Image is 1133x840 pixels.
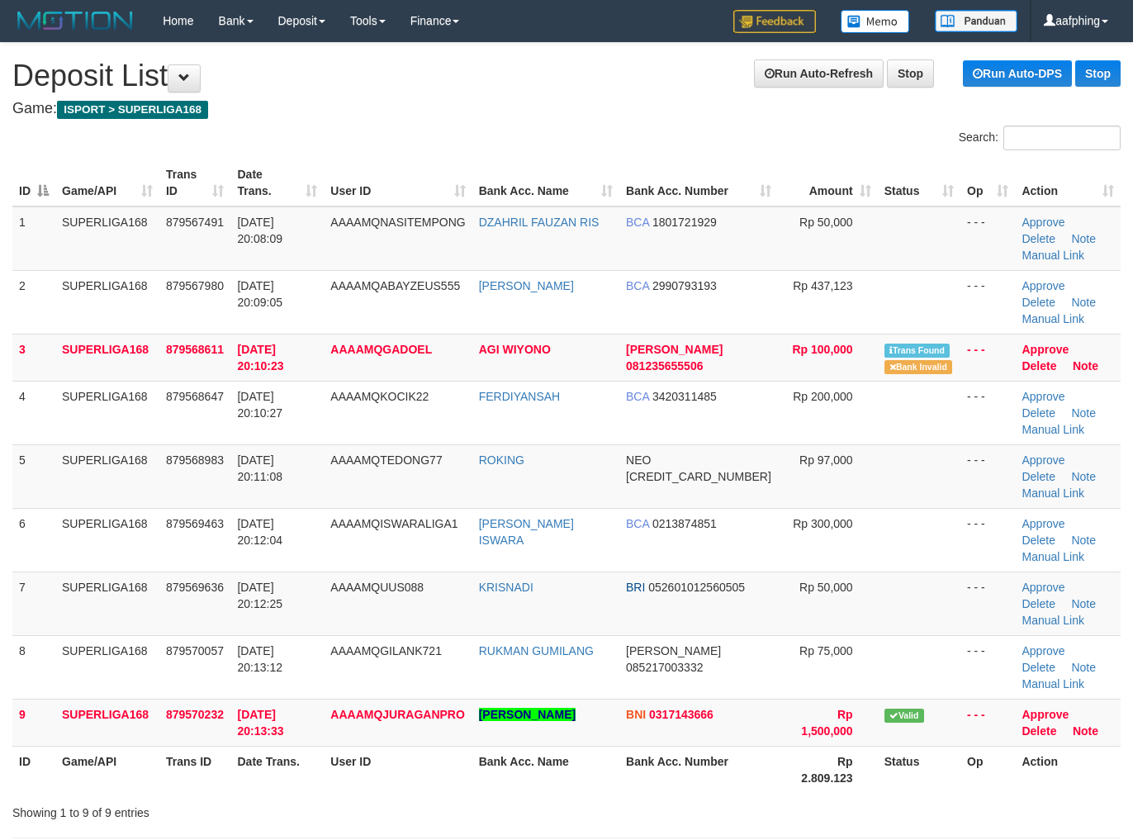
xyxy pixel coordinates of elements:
span: [DATE] 20:13:12 [237,644,282,674]
th: Status: activate to sort column ascending [878,159,960,206]
span: Rp 50,000 [799,216,853,229]
th: Status [878,746,960,793]
span: [PERSON_NAME] [626,343,723,356]
span: Copy 5859457154179199 to clipboard [626,470,771,483]
a: Note [1071,661,1096,674]
a: Run Auto-DPS [963,60,1072,87]
span: Copy 081235655506 to clipboard [626,359,703,373]
span: Valid transaction [884,709,924,723]
td: SUPERLIGA168 [55,508,159,572]
a: Delete [1022,470,1055,483]
img: MOTION_logo.png [12,8,138,33]
a: FERDIYANSAH [479,390,561,403]
h1: Deposit List [12,59,1121,93]
th: Op: activate to sort column ascending [960,159,1015,206]
th: User ID [324,746,472,793]
td: SUPERLIGA168 [55,270,159,334]
a: Delete [1022,534,1055,547]
label: Search: [959,126,1121,150]
td: - - - [960,635,1015,699]
span: Rp 1,500,000 [801,708,852,738]
th: Date Trans. [230,746,324,793]
td: - - - [960,381,1015,444]
td: 5 [12,444,55,508]
span: BNI [626,708,646,721]
a: Note [1073,724,1098,738]
a: Approve [1022,708,1069,721]
span: Rp 97,000 [799,453,853,467]
span: AAAAMQTEDONG77 [330,453,442,467]
td: - - - [960,508,1015,572]
a: Run Auto-Refresh [754,59,884,88]
a: Note [1071,597,1096,610]
img: Feedback.jpg [733,10,816,33]
a: Approve [1022,216,1064,229]
td: 3 [12,334,55,381]
span: AAAAMQGILANK721 [330,644,442,657]
a: Note [1073,359,1098,373]
span: Rp 50,000 [799,581,853,594]
span: 879569463 [166,517,224,530]
span: BCA [626,216,649,229]
a: Approve [1022,279,1064,292]
span: Copy 052601012560505 to clipboard [648,581,745,594]
td: SUPERLIGA168 [55,699,159,746]
th: Bank Acc. Number [619,746,778,793]
td: SUPERLIGA168 [55,206,159,271]
span: BCA [626,517,649,530]
th: ID [12,746,55,793]
td: SUPERLIGA168 [55,635,159,699]
a: Manual Link [1022,249,1084,262]
td: SUPERLIGA168 [55,444,159,508]
th: ID: activate to sort column descending [12,159,55,206]
span: 879570232 [166,708,224,721]
th: Bank Acc. Name: activate to sort column ascending [472,159,619,206]
span: [DATE] 20:13:33 [237,708,283,738]
span: BRI [626,581,645,594]
a: Manual Link [1022,614,1084,627]
span: Copy 2990793193 to clipboard [652,279,717,292]
td: 1 [12,206,55,271]
a: Delete [1022,724,1056,738]
td: - - - [960,572,1015,635]
span: Copy 0213874851 to clipboard [652,517,717,530]
a: RUKMAN GUMILANG [479,644,594,657]
a: Note [1071,232,1096,245]
a: Manual Link [1022,312,1084,325]
a: Approve [1022,581,1064,594]
a: Note [1071,406,1096,420]
td: SUPERLIGA168 [55,572,159,635]
a: Approve [1022,644,1064,657]
th: Bank Acc. Number: activate to sort column ascending [619,159,778,206]
img: Button%20Memo.svg [841,10,910,33]
span: AAAAMQNASITEMPONG [330,216,465,229]
a: Delete [1022,661,1055,674]
span: Similar transaction found [884,344,950,358]
td: SUPERLIGA168 [55,381,159,444]
a: AGI WIYONO [479,343,551,356]
span: 879568983 [166,453,224,467]
a: Approve [1022,453,1064,467]
a: [PERSON_NAME] ISWARA [479,517,574,547]
span: [DATE] 20:11:08 [237,453,282,483]
span: Rp 75,000 [799,644,853,657]
th: User ID: activate to sort column ascending [324,159,472,206]
a: Delete [1022,359,1056,373]
span: Copy 1801721929 to clipboard [652,216,717,229]
span: Bank is not match [884,360,952,374]
td: - - - [960,270,1015,334]
span: Rp 200,000 [793,390,852,403]
a: KRISNADI [479,581,533,594]
th: Amount: activate to sort column ascending [778,159,878,206]
td: - - - [960,206,1015,271]
a: Stop [1075,60,1121,87]
span: NEO [626,453,651,467]
a: Manual Link [1022,550,1084,563]
span: Copy 3420311485 to clipboard [652,390,717,403]
span: Rp 300,000 [793,517,852,530]
span: ISPORT > SUPERLIGA168 [57,101,208,119]
td: - - - [960,444,1015,508]
span: Rp 100,000 [792,343,852,356]
span: [DATE] 20:12:04 [237,517,282,547]
a: Approve [1022,517,1064,530]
